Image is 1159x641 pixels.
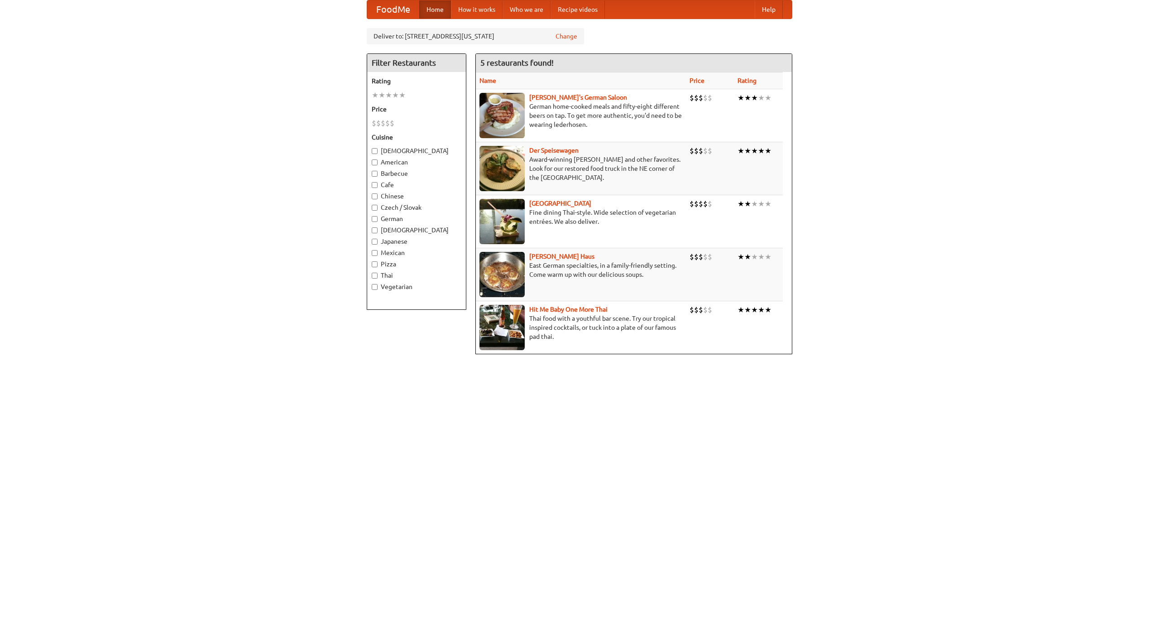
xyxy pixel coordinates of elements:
li: ★ [744,93,751,103]
li: $ [694,146,699,156]
li: $ [699,305,703,315]
label: Chinese [372,192,461,201]
p: Award-winning [PERSON_NAME] and other favorites. Look for our restored food truck in the NE corne... [479,155,682,182]
label: German [372,214,461,223]
li: $ [708,93,712,103]
li: ★ [738,146,744,156]
li: $ [694,305,699,315]
li: ★ [758,146,765,156]
a: Who we are [503,0,551,19]
li: ★ [758,305,765,315]
img: speisewagen.jpg [479,146,525,191]
input: [DEMOGRAPHIC_DATA] [372,148,378,154]
img: esthers.jpg [479,93,525,138]
li: $ [703,93,708,103]
p: East German specialties, in a family-friendly setting. Come warm up with our delicious soups. [479,261,682,279]
div: Deliver to: [STREET_ADDRESS][US_STATE] [367,28,584,44]
p: German home-cooked meals and fifty-eight different beers on tap. To get more authentic, you'd nee... [479,102,682,129]
img: babythai.jpg [479,305,525,350]
input: German [372,216,378,222]
li: ★ [751,199,758,209]
input: Chinese [372,193,378,199]
li: ★ [399,90,406,100]
a: Price [690,77,704,84]
input: Pizza [372,261,378,267]
li: ★ [758,199,765,209]
li: $ [372,118,376,128]
li: ★ [765,199,771,209]
li: $ [708,199,712,209]
label: Vegetarian [372,282,461,291]
li: $ [385,118,390,128]
input: Czech / Slovak [372,205,378,211]
li: ★ [372,90,378,100]
li: ★ [751,93,758,103]
li: $ [699,146,703,156]
h5: Price [372,105,461,114]
li: ★ [765,305,771,315]
li: $ [694,93,699,103]
li: ★ [765,146,771,156]
label: Japanese [372,237,461,246]
a: [PERSON_NAME]'s German Saloon [529,94,627,101]
li: ★ [765,93,771,103]
li: ★ [744,305,751,315]
li: ★ [758,93,765,103]
a: Change [556,32,577,41]
img: satay.jpg [479,199,525,244]
li: $ [690,199,694,209]
a: FoodMe [367,0,419,19]
li: $ [376,118,381,128]
li: ★ [765,252,771,262]
input: Vegetarian [372,284,378,290]
li: ★ [744,252,751,262]
li: $ [390,118,394,128]
h5: Rating [372,77,461,86]
li: $ [703,305,708,315]
label: Czech / Slovak [372,203,461,212]
li: ★ [378,90,385,100]
li: ★ [738,93,744,103]
li: $ [690,93,694,103]
input: [DEMOGRAPHIC_DATA] [372,227,378,233]
li: $ [381,118,385,128]
h5: Cuisine [372,133,461,142]
input: Mexican [372,250,378,256]
li: ★ [751,305,758,315]
a: How it works [451,0,503,19]
li: $ [694,199,699,209]
a: [PERSON_NAME] Haus [529,253,594,260]
li: ★ [738,199,744,209]
li: $ [708,252,712,262]
input: Barbecue [372,171,378,177]
li: ★ [751,146,758,156]
li: $ [703,146,708,156]
input: American [372,159,378,165]
li: $ [690,146,694,156]
label: Pizza [372,260,461,269]
a: Hit Me Baby One More Thai [529,306,608,313]
li: ★ [758,252,765,262]
a: Recipe videos [551,0,605,19]
label: [DEMOGRAPHIC_DATA] [372,146,461,155]
a: [GEOGRAPHIC_DATA] [529,200,591,207]
li: $ [703,199,708,209]
label: Barbecue [372,169,461,178]
li: ★ [392,90,399,100]
label: [DEMOGRAPHIC_DATA] [372,226,461,235]
a: Der Speisewagen [529,147,579,154]
input: Cafe [372,182,378,188]
li: ★ [738,305,744,315]
label: Cafe [372,180,461,189]
a: Name [479,77,496,84]
li: $ [699,93,703,103]
label: American [372,158,461,167]
li: $ [690,252,694,262]
a: Help [755,0,783,19]
li: ★ [385,90,392,100]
